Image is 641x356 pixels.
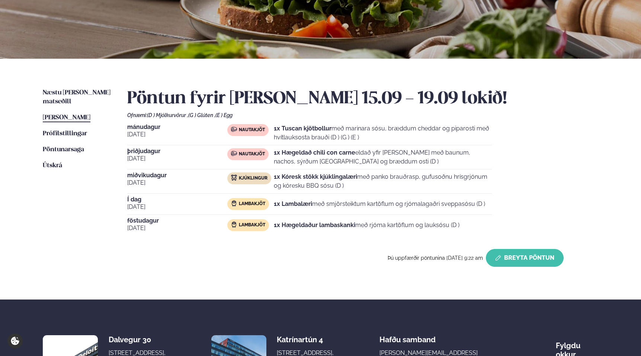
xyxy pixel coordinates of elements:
[274,221,459,230] p: með rjóma kartöflum og lauksósu (D )
[239,127,265,133] span: Nautakjöt
[43,114,90,121] span: [PERSON_NAME]
[43,90,110,105] span: Næstu [PERSON_NAME] matseðill
[277,335,336,344] div: Katrínartún 4
[239,222,265,228] span: Lambakjöt
[274,148,492,166] p: eldað yfir [PERSON_NAME] með baunum, nachos, sýrðum [GEOGRAPHIC_DATA] og bræddum osti (D )
[274,125,331,132] strong: 1x Tuscan kjötbollur
[274,149,355,156] strong: 1x Hægeldað chili con carne
[239,201,265,207] span: Lambakjöt
[43,129,87,138] a: Prófílstillingar
[379,329,436,344] span: Hafðu samband
[127,203,227,211] span: [DATE]
[239,151,265,157] span: Nautakjöt
[274,173,357,180] strong: 1x Kóresk stökk kjúklingalæri
[43,88,112,106] a: Næstu [PERSON_NAME] matseðill
[127,148,227,154] span: þriðjudagur
[239,175,267,181] span: Kjúklingur
[127,154,227,163] span: [DATE]
[127,112,598,118] div: Ofnæmi:
[274,172,492,190] p: með panko brauðrasp, gufusoðnu hrísgrjónum og kóresku BBQ sósu (D )
[43,113,90,122] a: [PERSON_NAME]
[43,146,84,153] span: Pöntunarsaga
[127,197,227,203] span: Í dag
[486,249,564,267] button: Breyta Pöntun
[231,175,237,181] img: chicken.svg
[43,162,62,169] span: Útskrá
[127,88,598,109] h2: Pöntun fyrir [PERSON_NAME] 15.09 - 19.09 lokið!
[274,221,355,229] strong: 1x Hægeldaður lambaskanki
[231,221,237,227] img: Lamb.svg
[43,130,87,137] span: Prófílstillingar
[127,172,227,178] span: miðvikudagur
[127,224,227,233] span: [DATE]
[274,200,485,208] p: með smjörsteiktum kartöflum og rjómalagaðri sveppasósu (D )
[7,333,23,349] a: Cookie settings
[231,200,237,206] img: Lamb.svg
[215,112,233,118] span: (E ) Egg
[109,335,168,344] div: Dalvegur 30
[274,200,312,207] strong: 1x Lambalæri
[127,218,227,224] span: föstudagur
[43,161,62,170] a: Útskrá
[231,126,237,132] img: beef.svg
[274,124,492,142] p: með marinara sósu, bræddum cheddar og piparosti með hvítlauksosta brauði (D ) (G ) (E )
[127,130,227,139] span: [DATE]
[43,145,84,154] a: Pöntunarsaga
[147,112,188,118] span: (D ) Mjólkurvörur ,
[127,124,227,130] span: mánudagur
[231,151,237,156] img: beef.svg
[388,255,483,261] span: Þú uppfærðir pöntunina [DATE] 9:22 am
[127,178,227,187] span: [DATE]
[188,112,215,118] span: (G ) Glúten ,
